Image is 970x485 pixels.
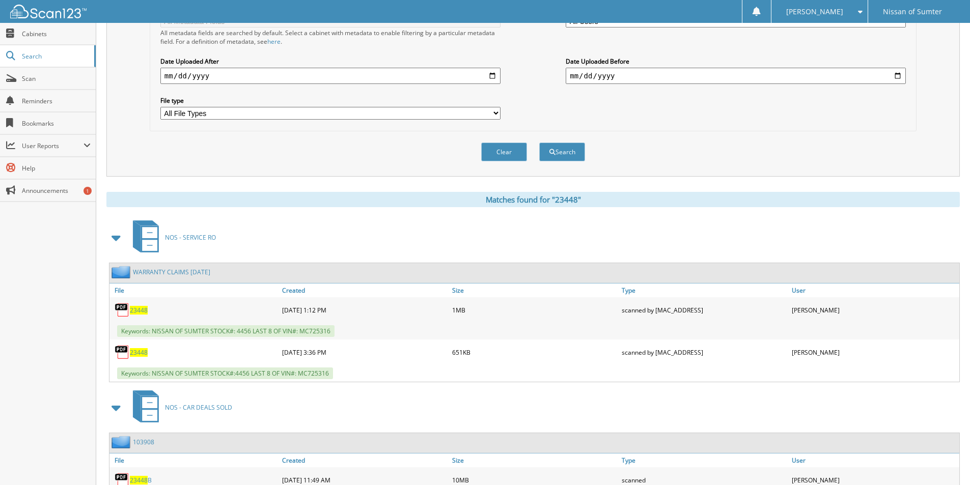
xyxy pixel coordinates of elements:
[22,52,89,61] span: Search
[22,141,84,150] span: User Reports
[109,453,280,467] a: File
[160,28,501,46] div: All metadata fields are searched by default. Select a cabinet with metadata to enable filtering b...
[883,9,942,15] span: Nissan of Sumter
[450,300,620,320] div: 1MB
[84,187,92,195] div: 1
[280,453,450,467] a: Created
[619,453,789,467] a: Type
[130,348,148,357] a: 23448
[117,325,335,337] span: Keywords: NISSAN OF SUMTER STOCK#: 4456 LAST 8 OF VIN#: MC725316
[133,268,210,276] a: WARRANTY CLAIMS [DATE]
[267,37,281,46] a: here
[117,367,333,379] span: Keywords: NISSAN OF SUMTER STOCK#:4456 LAST 8 OF VIN#: MC725316
[112,436,133,448] img: folder2.png
[22,164,91,173] span: Help
[789,300,959,320] div: [PERSON_NAME]
[109,283,280,297] a: File
[789,342,959,362] div: [PERSON_NAME]
[130,476,152,484] a: 23448B
[450,342,620,362] div: 651KB
[481,142,527,161] button: Clear
[160,57,501,66] label: Date Uploaded After
[160,68,501,84] input: start
[133,438,154,446] a: 103908
[280,300,450,320] div: [DATE] 1:12 PM
[919,436,970,485] iframe: Chat Widget
[539,142,585,161] button: Search
[280,342,450,362] div: [DATE] 3:36 PM
[280,283,450,297] a: Created
[127,217,216,258] a: NOS - SERVICE RO
[115,345,130,360] img: PDF.png
[165,233,216,242] span: NOS - SERVICE RO
[619,300,789,320] div: scanned by [MAC_ADDRESS]
[619,342,789,362] div: scanned by [MAC_ADDRESS]
[160,96,501,105] label: File type
[115,302,130,318] img: PDF.png
[106,192,960,207] div: Matches found for "23448"
[10,5,87,18] img: scan123-logo-white.svg
[127,387,232,427] a: NOS - CAR DEALS SOLD
[619,283,789,297] a: Type
[22,74,91,83] span: Scan
[22,119,91,128] span: Bookmarks
[22,97,91,105] span: Reminders
[165,403,232,412] span: NOS - CAR DEALS SOLD
[130,306,148,315] a: 23448
[112,266,133,278] img: folder2.png
[450,453,620,467] a: Size
[566,57,906,66] label: Date Uploaded Before
[450,283,620,297] a: Size
[786,9,843,15] span: [PERSON_NAME]
[130,476,148,484] span: 23448
[566,68,906,84] input: end
[789,453,959,467] a: User
[789,283,959,297] a: User
[22,186,91,195] span: Announcements
[22,30,91,38] span: Cabinets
